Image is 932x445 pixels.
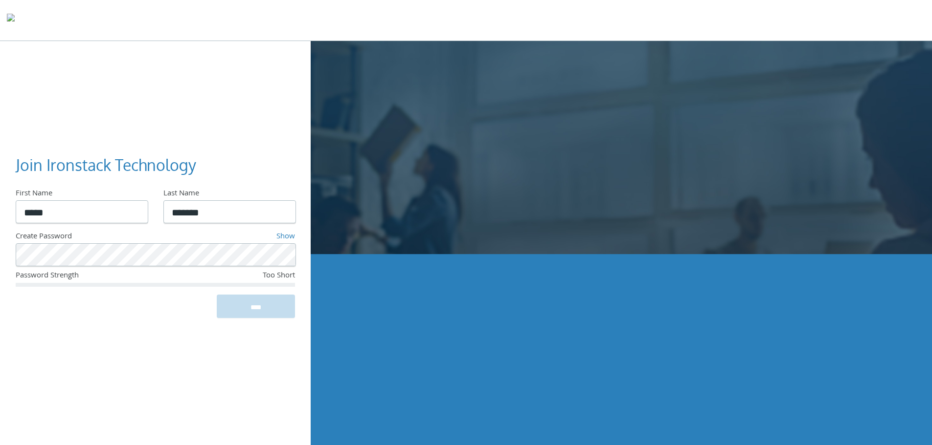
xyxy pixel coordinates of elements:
[202,270,295,283] div: Too Short
[16,154,287,176] h3: Join Ironstack Technology
[16,270,202,283] div: Password Strength
[163,188,295,201] div: Last Name
[16,188,147,201] div: First Name
[7,10,15,30] img: todyl-logo-dark.svg
[16,231,194,244] div: Create Password
[276,231,295,243] a: Show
